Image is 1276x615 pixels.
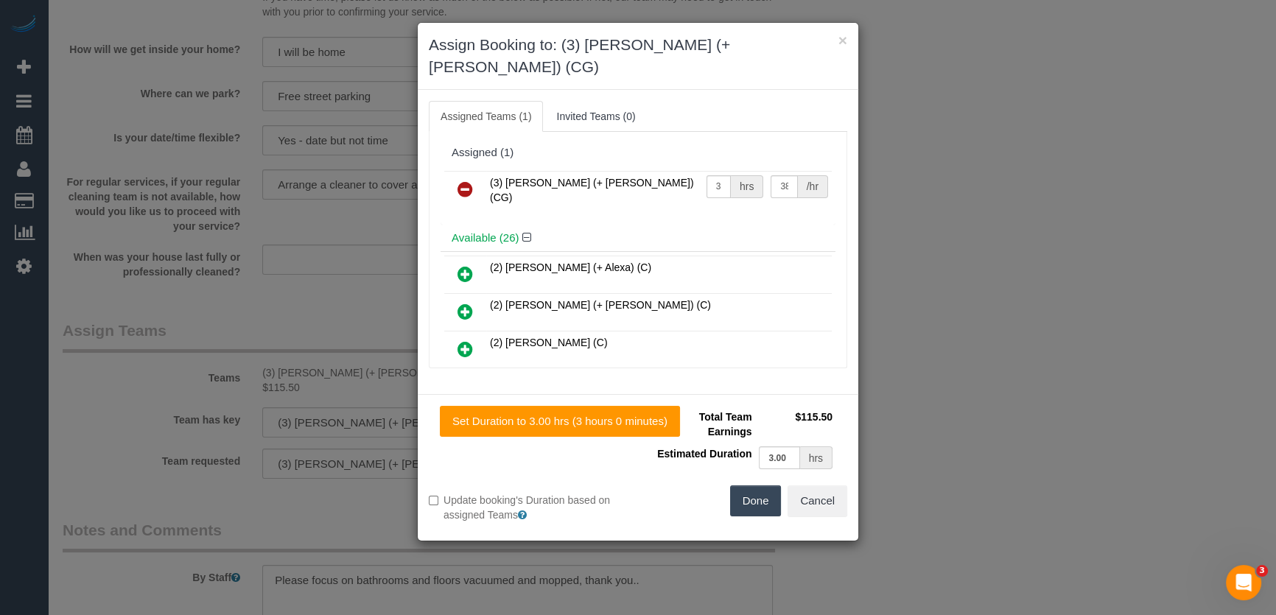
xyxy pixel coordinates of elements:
[490,337,607,348] span: (2) [PERSON_NAME] (C)
[755,406,836,443] td: $115.50
[490,177,694,203] span: (3) [PERSON_NAME] (+ [PERSON_NAME]) (CG)
[731,175,763,198] div: hrs
[440,406,680,437] button: Set Duration to 3.00 hrs (3 hours 0 minutes)
[1226,565,1261,600] iframe: Intercom live chat
[429,493,627,522] label: Update booking's Duration based on assigned Teams
[544,101,647,132] a: Invited Teams (0)
[429,34,847,78] h3: Assign Booking to: (3) [PERSON_NAME] (+ [PERSON_NAME]) (CG)
[490,261,651,273] span: (2) [PERSON_NAME] (+ Alexa) (C)
[730,485,782,516] button: Done
[490,299,711,311] span: (2) [PERSON_NAME] (+ [PERSON_NAME]) (C)
[800,446,832,469] div: hrs
[429,101,543,132] a: Assigned Teams (1)
[429,496,438,505] input: Update booking's Duration based on assigned Teams
[649,406,755,443] td: Total Team Earnings
[798,175,828,198] div: /hr
[788,485,847,516] button: Cancel
[838,32,847,48] button: ×
[452,147,824,159] div: Assigned (1)
[657,448,751,460] span: Estimated Duration
[1256,565,1268,577] span: 3
[452,232,824,245] h4: Available (26)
